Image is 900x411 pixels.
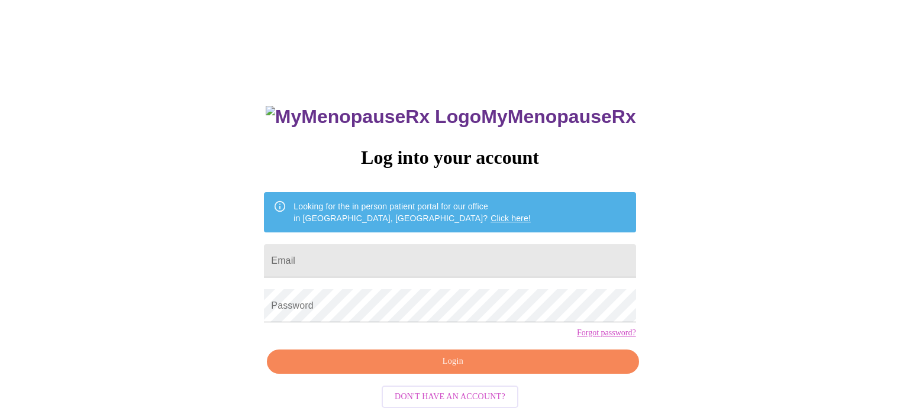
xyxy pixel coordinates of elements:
a: Click here! [491,213,531,223]
button: Login [267,349,638,374]
button: Don't have an account? [382,386,518,409]
span: Login [280,354,625,369]
div: Looking for the in person patient portal for our office in [GEOGRAPHIC_DATA], [GEOGRAPHIC_DATA]? [293,196,531,229]
h3: MyMenopauseRx [266,106,636,128]
span: Don't have an account? [395,390,505,404]
a: Forgot password? [577,328,636,338]
img: MyMenopauseRx Logo [266,106,481,128]
h3: Log into your account [264,147,636,169]
a: Don't have an account? [379,390,521,400]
